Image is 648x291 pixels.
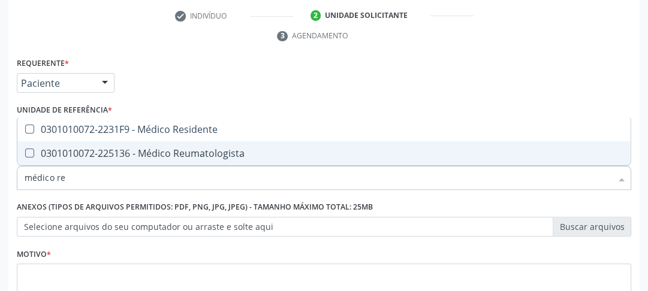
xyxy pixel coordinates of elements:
[17,198,373,217] label: Anexos (Tipos de arquivos permitidos: PDF, PNG, JPG, JPEG) - Tamanho máximo total: 25MB
[25,125,623,134] div: 0301010072-2231F9 - Médico Residente
[325,10,408,21] div: Unidade solicitante
[21,77,90,89] span: Paciente
[17,101,112,120] label: Unidade de referência
[25,148,623,158] div: 0301010072-225136 - Médico Reumatologista
[25,166,611,190] input: Buscar por procedimentos
[311,10,321,21] div: 2
[17,54,69,73] label: Requerente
